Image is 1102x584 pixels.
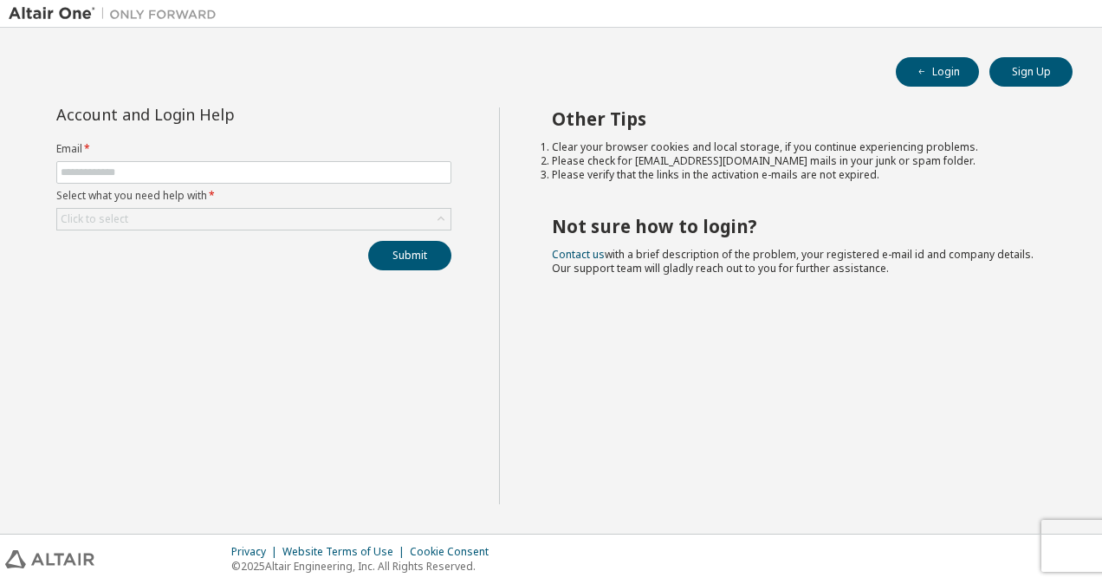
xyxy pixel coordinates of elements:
[552,247,1034,276] span: with a brief description of the problem, your registered e-mail id and company details. Our suppo...
[61,212,128,226] div: Click to select
[552,168,1042,182] li: Please verify that the links in the activation e-mails are not expired.
[56,142,451,156] label: Email
[896,57,979,87] button: Login
[231,559,499,574] p: © 2025 Altair Engineering, Inc. All Rights Reserved.
[5,550,94,568] img: altair_logo.svg
[56,189,451,203] label: Select what you need help with
[56,107,373,121] div: Account and Login Help
[552,154,1042,168] li: Please check for [EMAIL_ADDRESS][DOMAIN_NAME] mails in your junk or spam folder.
[552,107,1042,130] h2: Other Tips
[282,545,410,559] div: Website Terms of Use
[989,57,1073,87] button: Sign Up
[57,209,451,230] div: Click to select
[552,247,605,262] a: Contact us
[552,215,1042,237] h2: Not sure how to login?
[368,241,451,270] button: Submit
[231,545,282,559] div: Privacy
[410,545,499,559] div: Cookie Consent
[9,5,225,23] img: Altair One
[552,140,1042,154] li: Clear your browser cookies and local storage, if you continue experiencing problems.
